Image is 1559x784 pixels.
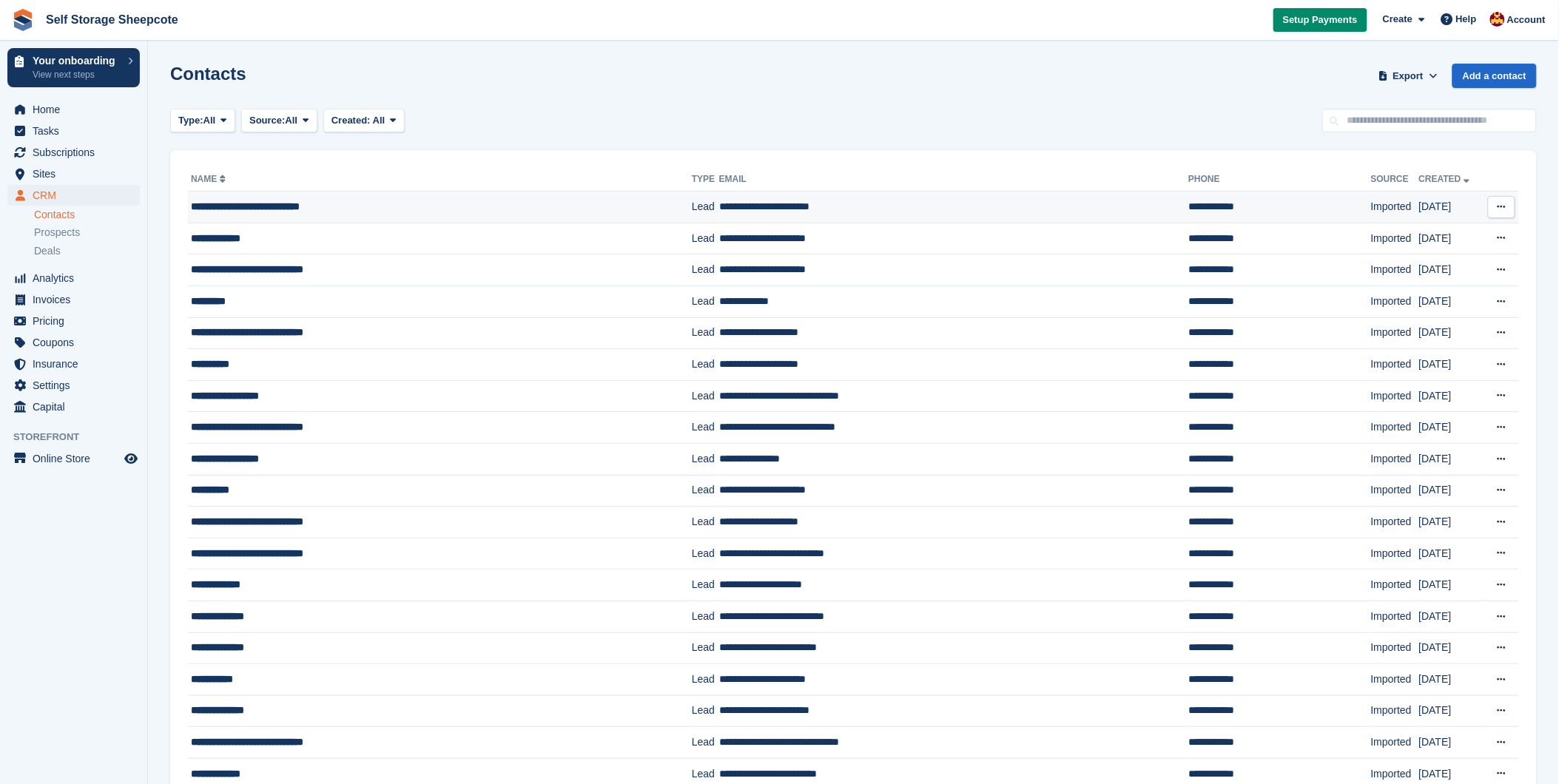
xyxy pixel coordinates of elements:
[40,7,184,32] a: Self Storage Sheepcote
[1419,601,1483,632] td: [DATE]
[1419,412,1483,444] td: [DATE]
[1419,695,1483,727] td: [DATE]
[12,9,34,31] img: stora-icon-8386f47178a22dfd0bd8f6a31ec36ba5ce8667c1dd55bd0f319d3a0aa187defe.svg
[1419,285,1483,317] td: [DATE]
[33,55,121,66] p: Your onboarding
[1419,538,1483,570] td: [DATE]
[1419,349,1483,381] td: [DATE]
[1419,664,1483,696] td: [DATE]
[7,289,140,310] a: menu
[1371,601,1419,632] td: Imported
[1371,507,1419,538] td: Imported
[33,332,121,353] span: Coupons
[1393,69,1424,84] span: Export
[1371,570,1419,601] td: Imported
[692,443,719,475] td: Lead
[1371,412,1419,444] td: Imported
[7,375,140,396] a: menu
[33,68,121,81] p: View next steps
[1507,13,1546,27] span: Account
[33,268,121,288] span: Analytics
[1490,12,1505,27] img: Tom Allen
[178,113,203,128] span: Type:
[692,380,719,412] td: Lead
[1419,192,1483,223] td: [DATE]
[1376,64,1441,88] button: Export
[7,185,140,206] a: menu
[1456,12,1477,27] span: Help
[249,113,285,128] span: Source:
[373,115,385,126] span: All
[692,412,719,444] td: Lead
[7,354,140,374] a: menu
[692,223,719,254] td: Lead
[7,448,140,469] a: menu
[692,727,719,759] td: Lead
[1419,174,1473,184] a: Created
[34,243,140,259] a: Deals
[1419,475,1483,507] td: [DATE]
[1188,168,1370,192] th: Phone
[33,354,121,374] span: Insurance
[1371,223,1419,254] td: Imported
[34,225,140,240] a: Prospects
[1419,632,1483,664] td: [DATE]
[1371,443,1419,475] td: Imported
[286,113,298,128] span: All
[692,632,719,664] td: Lead
[331,115,371,126] span: Created:
[170,64,246,84] h1: Contacts
[34,244,61,258] span: Deals
[7,311,140,331] a: menu
[1452,64,1537,88] a: Add a contact
[203,113,216,128] span: All
[7,121,140,141] a: menu
[692,570,719,601] td: Lead
[692,254,719,286] td: Lead
[34,208,140,222] a: Contacts
[34,226,80,240] span: Prospects
[33,121,121,141] span: Tasks
[7,48,140,87] a: Your onboarding View next steps
[1371,349,1419,381] td: Imported
[33,99,121,120] span: Home
[241,109,317,133] button: Source: All
[323,109,405,133] button: Created: All
[1419,254,1483,286] td: [DATE]
[33,311,121,331] span: Pricing
[1419,317,1483,349] td: [DATE]
[1371,285,1419,317] td: Imported
[692,475,719,507] td: Lead
[170,109,235,133] button: Type: All
[692,507,719,538] td: Lead
[692,349,719,381] td: Lead
[692,695,719,727] td: Lead
[1371,695,1419,727] td: Imported
[1419,380,1483,412] td: [DATE]
[692,601,719,632] td: Lead
[719,168,1189,192] th: Email
[13,430,147,445] span: Storefront
[692,317,719,349] td: Lead
[7,142,140,163] a: menu
[7,99,140,120] a: menu
[33,375,121,396] span: Settings
[1371,380,1419,412] td: Imported
[33,142,121,163] span: Subscriptions
[33,396,121,417] span: Capital
[1419,223,1483,254] td: [DATE]
[7,396,140,417] a: menu
[1371,632,1419,664] td: Imported
[33,448,121,469] span: Online Store
[692,285,719,317] td: Lead
[1371,254,1419,286] td: Imported
[33,163,121,184] span: Sites
[1419,570,1483,601] td: [DATE]
[33,185,121,206] span: CRM
[1371,727,1419,759] td: Imported
[1371,664,1419,696] td: Imported
[1273,8,1367,33] a: Setup Payments
[1371,538,1419,570] td: Imported
[1371,168,1419,192] th: Source
[1419,443,1483,475] td: [DATE]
